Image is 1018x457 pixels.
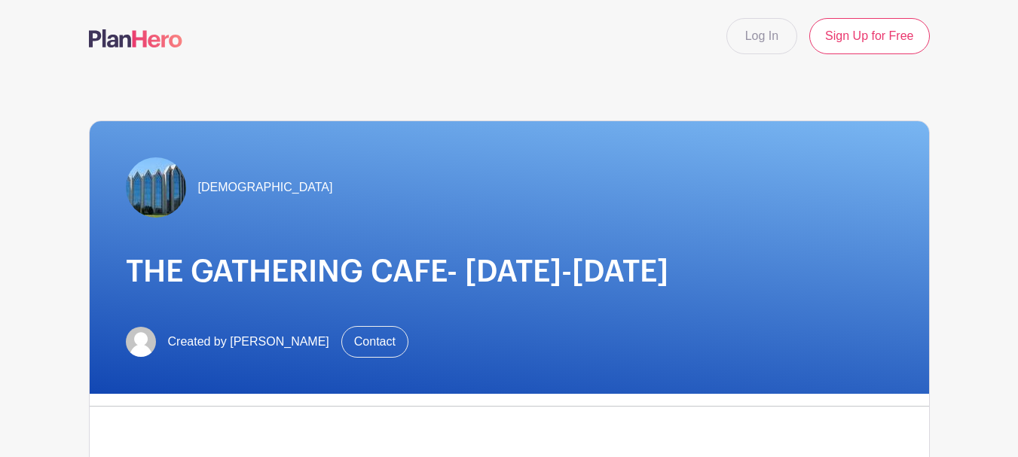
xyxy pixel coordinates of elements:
a: Log In [726,18,797,54]
img: logo-507f7623f17ff9eddc593b1ce0a138ce2505c220e1c5a4e2b4648c50719b7d32.svg [89,29,182,47]
h1: THE GATHERING CAFE- [DATE]-[DATE] [126,254,893,290]
img: TheGathering.jpeg [126,157,186,218]
a: Sign Up for Free [809,18,929,54]
span: [DEMOGRAPHIC_DATA] [198,178,333,197]
span: Created by [PERSON_NAME] [168,333,329,351]
img: default-ce2991bfa6775e67f084385cd625a349d9dcbb7a52a09fb2fda1e96e2d18dcdb.png [126,327,156,357]
a: Contact [341,326,408,358]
